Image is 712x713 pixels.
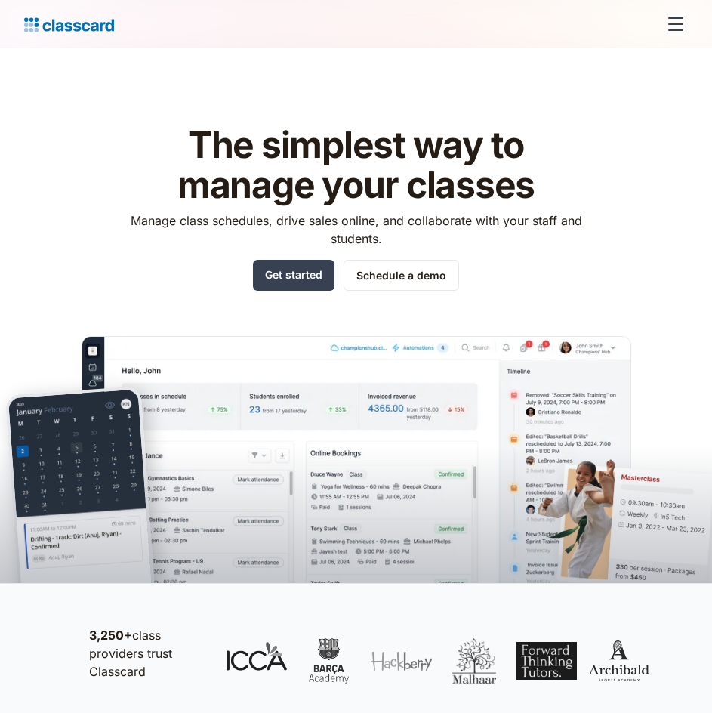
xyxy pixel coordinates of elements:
h1: The simplest way to manage your classes [116,125,596,205]
strong: 3,250+ [89,628,132,643]
p: Manage class schedules, drive sales online, and collaborate with your staff and students. [116,211,596,248]
p: class providers trust Classcard [89,626,211,681]
div: menu [658,6,688,42]
a: Get started [253,260,334,291]
a: Schedule a demo [344,260,459,291]
a: home [24,14,114,35]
